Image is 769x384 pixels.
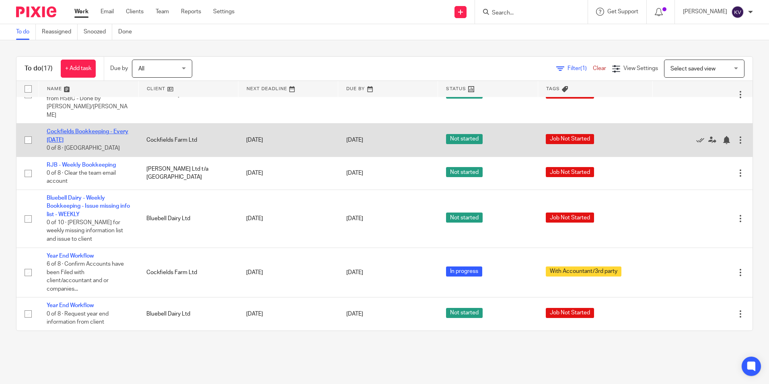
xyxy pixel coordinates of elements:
a: Reports [181,8,201,16]
a: Clear [593,66,606,71]
span: Job Not Started [546,167,594,177]
span: 0 of 10 · [PERSON_NAME] for weekly missing information list and issue to client [47,220,123,242]
span: [DATE] [346,270,363,275]
a: Bluebell Dairy - Weekly Bookkeeping - Issue missing info list - WEEKLY [47,195,130,217]
span: Not started [446,134,483,144]
span: (17) [41,65,53,72]
a: Settings [213,8,234,16]
span: [DATE] [346,311,363,317]
a: To do [16,24,36,40]
input: Search [491,10,563,17]
span: 0 of 2 · Download bank statement from HSBC - Done by [PERSON_NAME]/[PERSON_NAME] [47,87,130,118]
td: Bluebell Dairy Ltd [138,297,238,330]
p: Due by [110,64,128,72]
span: [DATE] [346,170,363,176]
span: View Settings [623,66,658,71]
a: Work [74,8,88,16]
span: [DATE] [346,216,363,221]
span: In progress [446,266,482,277]
td: Bluebell Dairy Ltd [138,190,238,248]
span: [DATE] [346,137,363,143]
a: + Add task [61,60,96,78]
span: 0 of 8 · Request year end information from client [47,311,109,325]
a: Done [118,24,138,40]
td: [DATE] [238,248,338,297]
td: Cockfields Farm Ltd [138,124,238,157]
span: All [138,66,144,72]
span: Tags [546,87,560,91]
span: 0 of 8 · Clear the team email account [47,170,116,184]
a: RJB - Weekly Bookkeeping [47,162,116,168]
span: Filter [567,66,593,71]
h1: To do [25,64,53,73]
span: With Accountant/3rd party [546,266,621,277]
img: svg%3E [731,6,744,19]
span: Job Not Started [546,308,594,318]
a: Year End Workflow [47,253,94,259]
a: Reassigned [42,24,78,40]
span: Select saved view [670,66,716,72]
td: [DATE] [238,297,338,330]
span: Not started [446,167,483,177]
td: [DATE] [238,124,338,157]
td: [PERSON_NAME] Ltd t/a [GEOGRAPHIC_DATA] [138,157,238,190]
span: 0 of 8 · [GEOGRAPHIC_DATA] [47,145,120,151]
td: [DATE] [238,157,338,190]
a: Year End Workflow [47,303,94,308]
a: Cockfields Bookkeeping - Every [DATE] [47,129,128,142]
img: Pixie [16,6,56,17]
p: [PERSON_NAME] [683,8,727,16]
span: Job Not Started [546,213,594,223]
span: (1) [580,66,587,71]
a: Clients [126,8,144,16]
span: Not started [446,308,483,318]
a: Mark as done [696,136,708,144]
td: Cockfields Farm Ltd [138,248,238,297]
a: Team [156,8,169,16]
span: Not started [446,213,483,223]
span: Get Support [607,9,638,14]
td: [DATE] [238,190,338,248]
span: Job Not Started [546,134,594,144]
a: Email [101,8,114,16]
a: Snoozed [84,24,112,40]
span: 6 of 8 · Confirm Accounts have been Filed with client/accountant and or companies... [47,261,124,292]
span: [DATE] [346,92,363,97]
